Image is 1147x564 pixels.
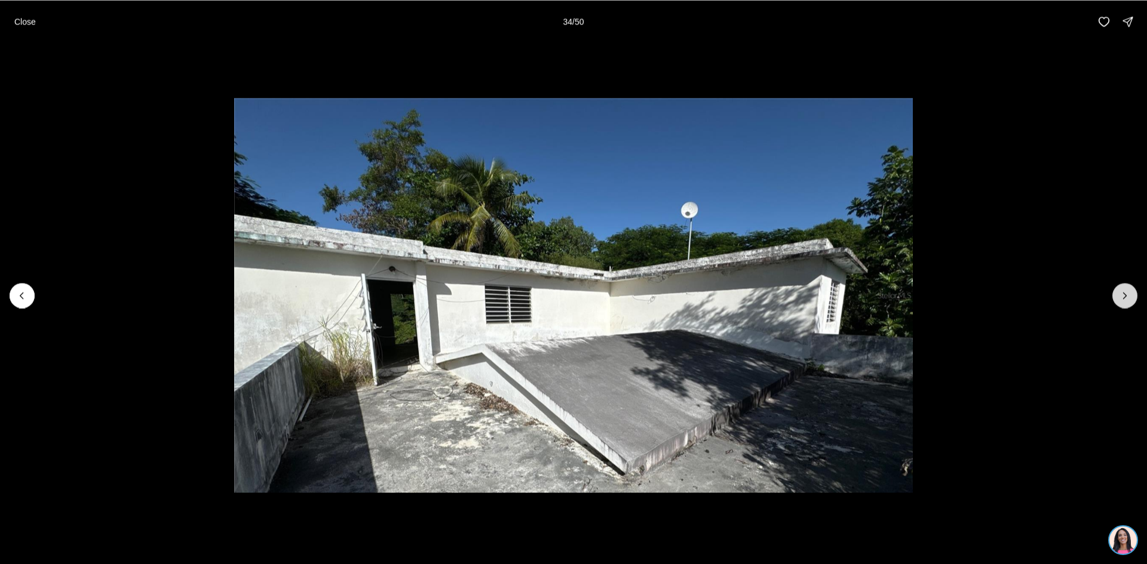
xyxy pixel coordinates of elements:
p: 34 / 50 [563,17,584,26]
p: Close [14,17,36,26]
button: Next slide [1112,283,1137,308]
button: Close [7,10,43,33]
img: be3d4b55-7850-4bcb-9297-a2f9cd376e78.png [7,7,35,35]
button: Previous slide [10,283,35,308]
